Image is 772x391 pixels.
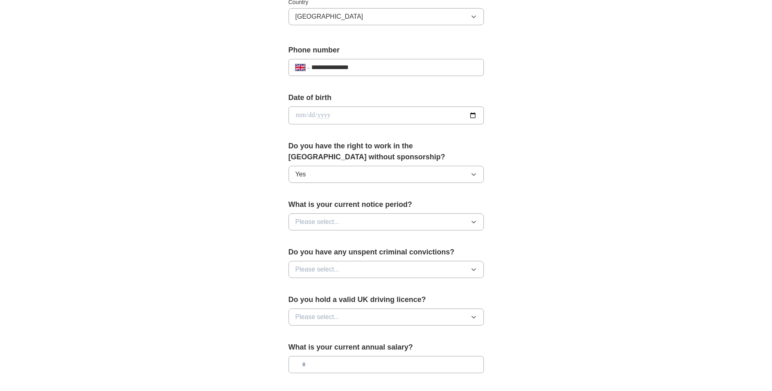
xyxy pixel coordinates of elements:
[295,265,340,274] span: Please select...
[289,92,484,103] label: Date of birth
[289,213,484,230] button: Please select...
[295,312,340,322] span: Please select...
[289,45,484,56] label: Phone number
[289,166,484,183] button: Yes
[295,12,363,22] span: [GEOGRAPHIC_DATA]
[289,308,484,326] button: Please select...
[289,261,484,278] button: Please select...
[295,169,306,179] span: Yes
[289,342,484,353] label: What is your current annual salary?
[289,199,484,210] label: What is your current notice period?
[289,247,484,258] label: Do you have any unspent criminal convictions?
[289,8,484,25] button: [GEOGRAPHIC_DATA]
[289,141,484,163] label: Do you have the right to work in the [GEOGRAPHIC_DATA] without sponsorship?
[295,217,340,227] span: Please select...
[289,294,484,305] label: Do you hold a valid UK driving licence?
